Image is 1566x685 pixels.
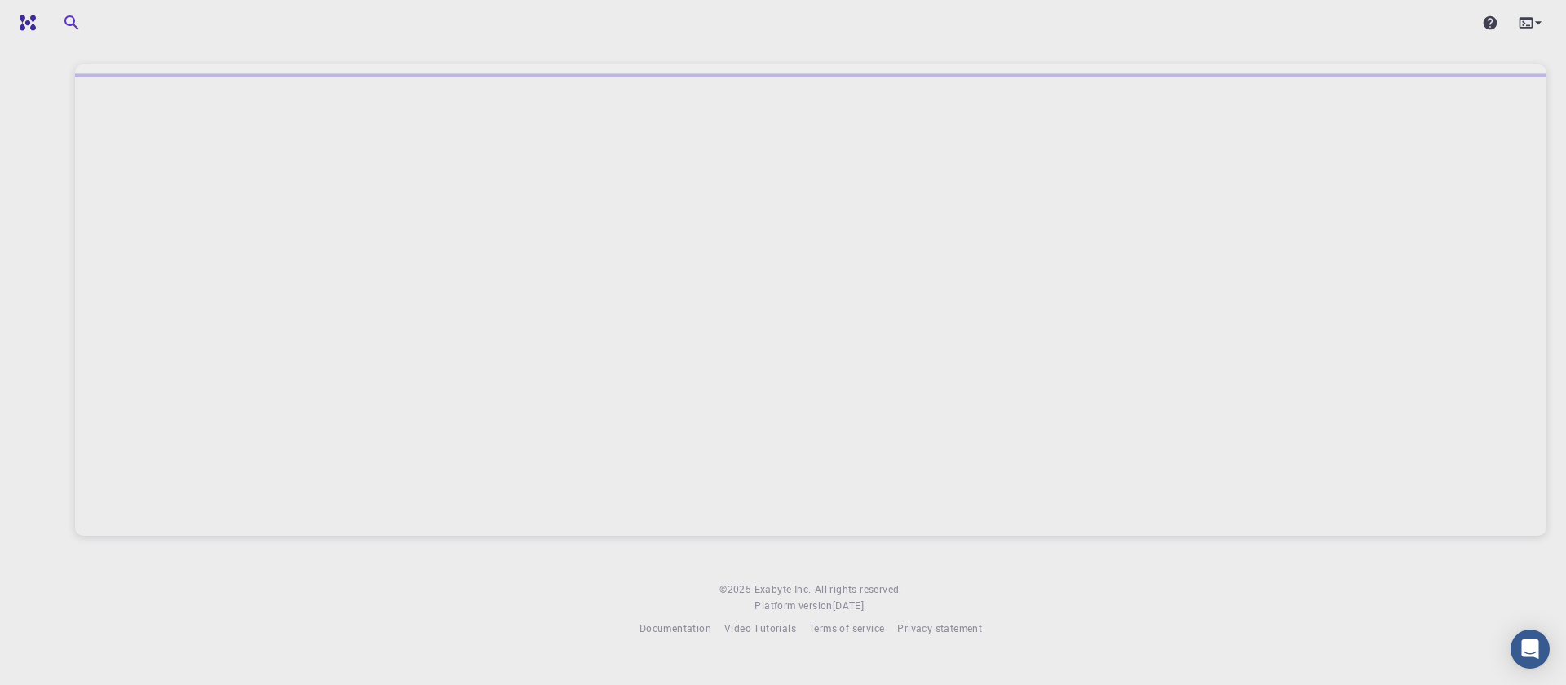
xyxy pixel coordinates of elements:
a: Terms of service [809,621,884,637]
span: © 2025 [719,581,754,598]
a: [DATE]. [833,598,867,614]
span: Exabyte Inc. [754,582,812,595]
a: Exabyte Inc. [754,581,812,598]
span: Platform version [754,598,832,614]
div: Open Intercom Messenger [1511,630,1550,669]
span: Documentation [639,621,711,634]
span: Terms of service [809,621,884,634]
img: logo [13,15,36,31]
span: All rights reserved. [815,581,902,598]
span: Video Tutorials [724,621,796,634]
a: Documentation [639,621,711,637]
span: [DATE] . [833,599,867,612]
a: Privacy statement [897,621,982,637]
span: Privacy statement [897,621,982,634]
a: Video Tutorials [724,621,796,637]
